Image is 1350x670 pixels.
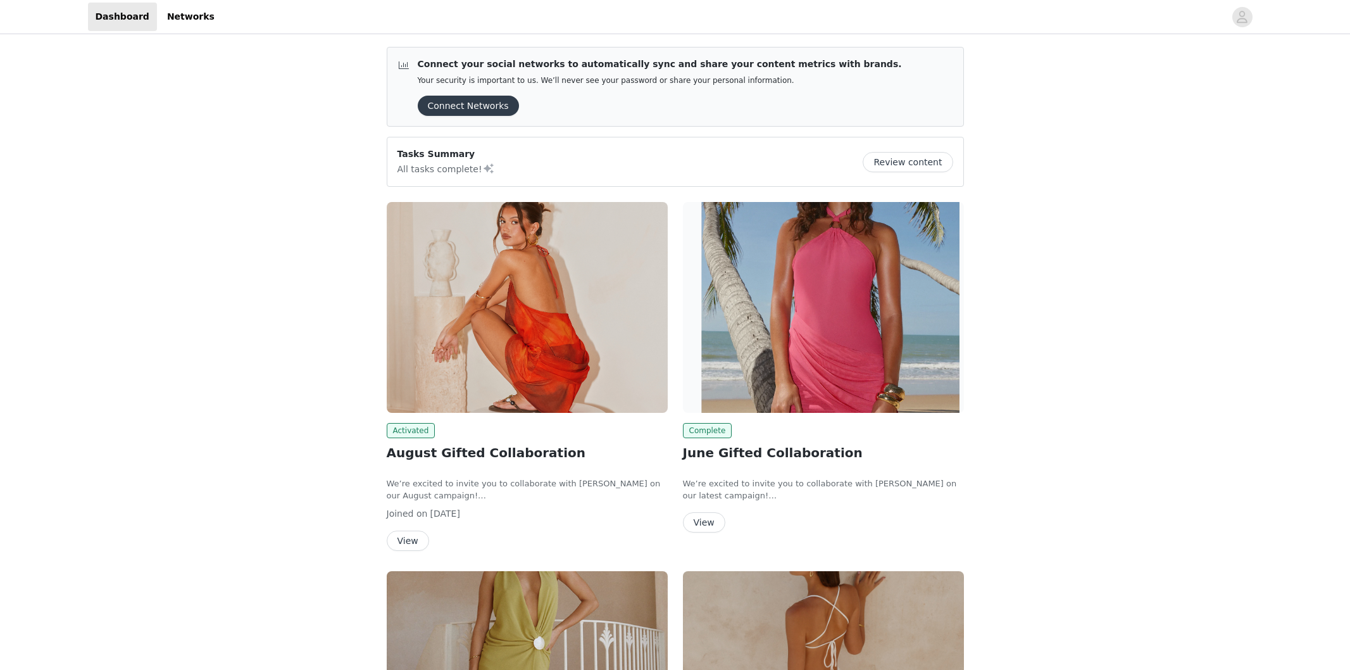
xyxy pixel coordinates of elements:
h2: August Gifted Collaboration [387,443,668,462]
button: Review content [863,152,953,172]
button: View [387,531,429,551]
button: View [683,512,725,533]
p: Connect your social networks to automatically sync and share your content metrics with brands. [418,58,902,71]
img: Peppermayo UK [387,202,668,413]
a: View [387,536,429,546]
a: Dashboard [88,3,157,31]
h2: June Gifted Collaboration [683,443,964,462]
span: Complete [683,423,732,438]
p: Your security is important to us. We’ll never see your password or share your personal information. [418,76,902,85]
p: We’re excited to invite you to collaborate with [PERSON_NAME] on our August campaign! [387,477,668,502]
a: Networks [159,3,222,31]
p: We’re excited to invite you to collaborate with [PERSON_NAME] on our latest campaign! [683,477,964,502]
span: Activated [387,423,435,438]
div: avatar [1236,7,1248,27]
span: Joined on [387,509,428,519]
p: Tasks Summary [397,148,495,161]
img: Peppermayo AUS [683,202,964,413]
a: View [683,518,725,528]
span: [DATE] [430,509,460,519]
button: Connect Networks [418,96,519,116]
p: All tasks complete! [397,161,495,176]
